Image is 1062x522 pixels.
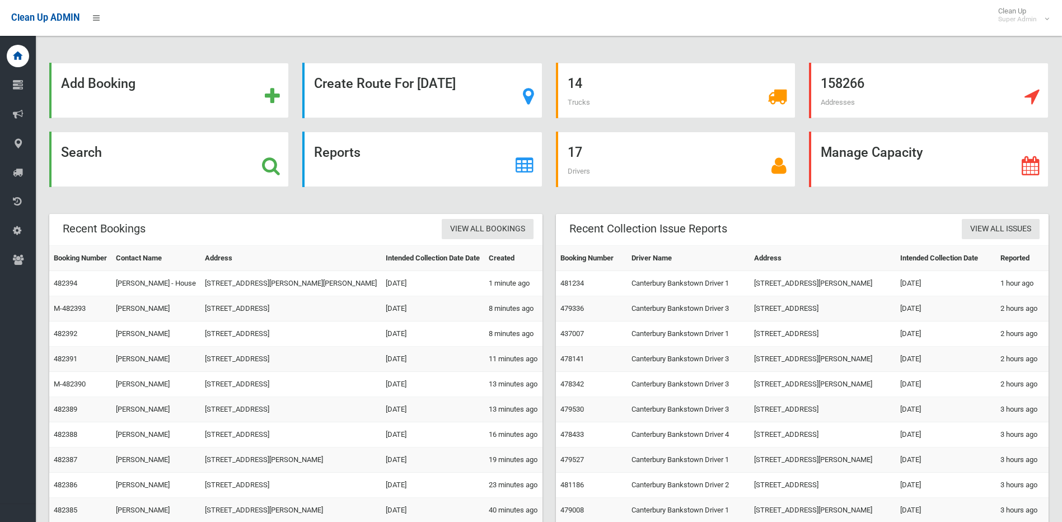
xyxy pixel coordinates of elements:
[111,296,200,321] td: [PERSON_NAME]
[560,455,584,464] a: 479527
[200,347,381,372] td: [STREET_ADDRESS]
[809,132,1049,187] a: Manage Capacity
[111,372,200,397] td: [PERSON_NAME]
[302,63,542,118] a: Create Route For [DATE]
[111,347,200,372] td: [PERSON_NAME]
[200,397,381,422] td: [STREET_ADDRESS]
[49,63,289,118] a: Add Booking
[200,422,381,448] td: [STREET_ADDRESS]
[750,321,896,347] td: [STREET_ADDRESS]
[896,422,995,448] td: [DATE]
[111,473,200,498] td: [PERSON_NAME]
[896,397,995,422] td: [DATE]
[54,380,86,388] a: M-482390
[54,481,77,489] a: 482386
[560,481,584,489] a: 481186
[556,132,796,187] a: 17 Drivers
[627,321,750,347] td: Canterbury Bankstown Driver 1
[996,372,1049,397] td: 2 hours ago
[381,448,484,473] td: [DATE]
[750,246,896,271] th: Address
[484,372,542,397] td: 13 minutes ago
[750,397,896,422] td: [STREET_ADDRESS]
[484,246,542,271] th: Created
[627,397,750,422] td: Canterbury Bankstown Driver 3
[896,246,995,271] th: Intended Collection Date
[996,448,1049,473] td: 3 hours ago
[896,448,995,473] td: [DATE]
[111,271,200,296] td: [PERSON_NAME] - House
[996,296,1049,321] td: 2 hours ago
[821,76,864,91] strong: 158266
[750,271,896,296] td: [STREET_ADDRESS][PERSON_NAME]
[381,246,484,271] th: Intended Collection Date Date
[627,372,750,397] td: Canterbury Bankstown Driver 3
[560,405,584,413] a: 479530
[111,321,200,347] td: [PERSON_NAME]
[896,473,995,498] td: [DATE]
[381,397,484,422] td: [DATE]
[627,448,750,473] td: Canterbury Bankstown Driver 1
[11,12,79,23] span: Clean Up ADMIN
[896,347,995,372] td: [DATE]
[381,347,484,372] td: [DATE]
[568,145,582,160] strong: 17
[111,397,200,422] td: [PERSON_NAME]
[568,98,590,106] span: Trucks
[111,448,200,473] td: [PERSON_NAME]
[750,347,896,372] td: [STREET_ADDRESS][PERSON_NAME]
[896,296,995,321] td: [DATE]
[381,473,484,498] td: [DATE]
[484,271,542,296] td: 1 minute ago
[627,473,750,498] td: Canterbury Bankstown Driver 2
[381,296,484,321] td: [DATE]
[568,76,582,91] strong: 14
[381,321,484,347] td: [DATE]
[821,98,855,106] span: Addresses
[556,246,628,271] th: Booking Number
[54,279,77,287] a: 482394
[896,372,995,397] td: [DATE]
[962,219,1040,240] a: View All Issues
[484,321,542,347] td: 8 minutes ago
[54,355,77,363] a: 482391
[381,422,484,448] td: [DATE]
[996,246,1049,271] th: Reported
[484,422,542,448] td: 16 minutes ago
[381,372,484,397] td: [DATE]
[750,448,896,473] td: [STREET_ADDRESS][PERSON_NAME]
[996,321,1049,347] td: 2 hours ago
[314,76,456,91] strong: Create Route For [DATE]
[54,405,77,413] a: 482389
[111,246,200,271] th: Contact Name
[750,473,896,498] td: [STREET_ADDRESS]
[996,473,1049,498] td: 3 hours ago
[200,372,381,397] td: [STREET_ADDRESS]
[54,329,77,338] a: 482392
[49,132,289,187] a: Search
[627,271,750,296] td: Canterbury Bankstown Driver 1
[484,473,542,498] td: 23 minutes ago
[200,473,381,498] td: [STREET_ADDRESS]
[993,7,1048,24] span: Clean Up
[61,76,135,91] strong: Add Booking
[484,448,542,473] td: 19 minutes ago
[750,372,896,397] td: [STREET_ADDRESS][PERSON_NAME]
[996,347,1049,372] td: 2 hours ago
[484,347,542,372] td: 11 minutes ago
[200,296,381,321] td: [STREET_ADDRESS]
[556,63,796,118] a: 14 Trucks
[54,430,77,439] a: 482388
[560,506,584,514] a: 479008
[627,296,750,321] td: Canterbury Bankstown Driver 3
[54,506,77,514] a: 482385
[556,218,741,240] header: Recent Collection Issue Reports
[54,304,86,313] a: M-482393
[560,430,584,439] a: 478433
[996,422,1049,448] td: 3 hours ago
[896,321,995,347] td: [DATE]
[200,246,381,271] th: Address
[996,397,1049,422] td: 3 hours ago
[750,422,896,448] td: [STREET_ADDRESS]
[627,347,750,372] td: Canterbury Bankstown Driver 3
